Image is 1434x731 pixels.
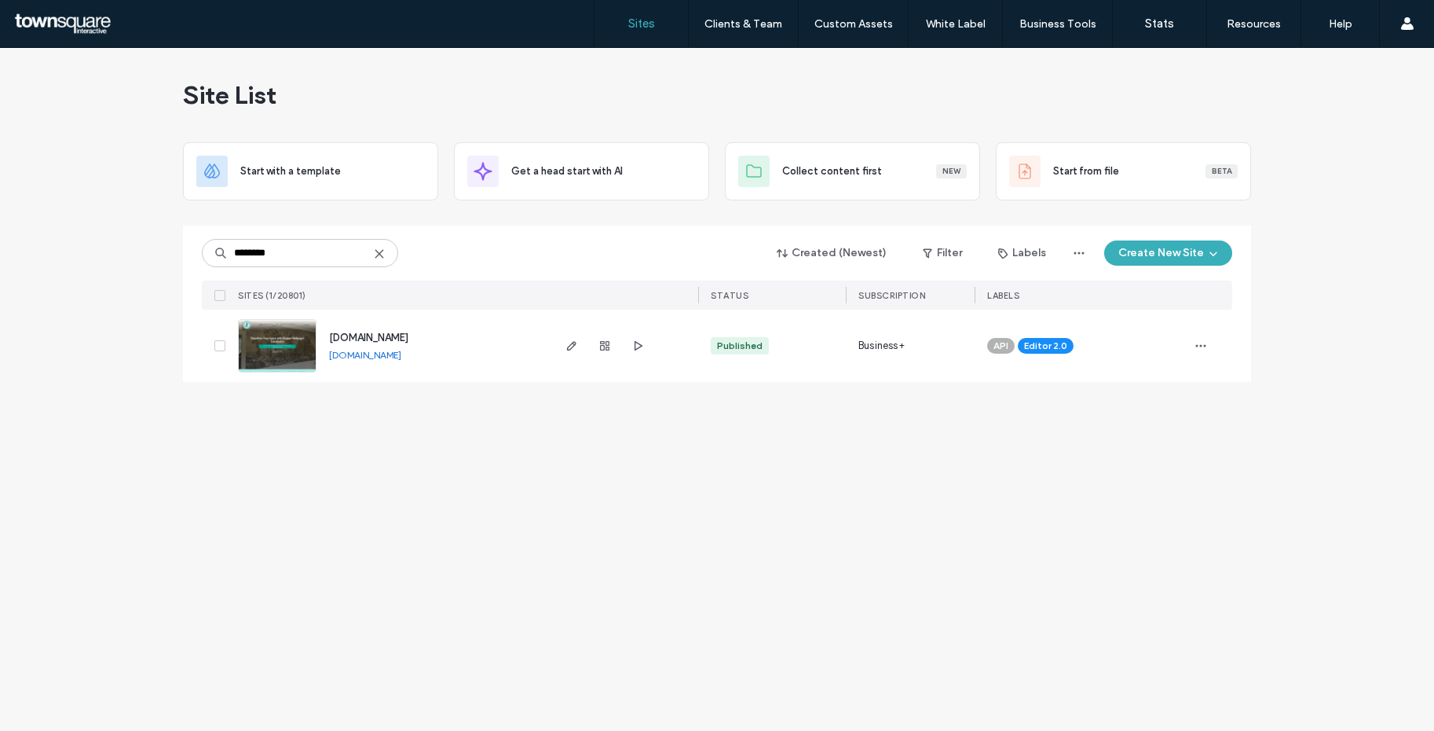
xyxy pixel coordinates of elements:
span: Start with a template [240,163,341,179]
span: SITES (1/20801) [238,290,306,301]
div: Get a head start with AI [454,142,709,200]
label: Clients & Team [704,17,782,31]
div: New [936,164,967,178]
label: Stats [1145,17,1174,31]
label: Custom Assets [814,17,893,31]
span: Collect content first [782,163,882,179]
div: Start with a template [183,142,438,200]
div: Start from fileBeta [996,142,1251,200]
span: Start from file [1053,163,1119,179]
a: [DOMAIN_NAME] [329,349,401,361]
div: Beta [1205,164,1238,178]
span: LABELS [987,290,1019,301]
label: Business Tools [1019,17,1096,31]
div: Collect content firstNew [725,142,980,200]
button: Filter [907,241,978,266]
span: SUBSCRIPTION [858,290,925,301]
span: Get a head start with AI [511,163,623,179]
label: Sites [628,17,655,31]
a: [DOMAIN_NAME] [329,332,408,343]
div: Published [717,339,763,353]
label: White Label [926,17,986,31]
button: Create New Site [1104,241,1232,266]
span: Editor 2.0 [1024,339,1067,353]
button: Labels [984,241,1060,266]
span: API [993,339,1008,353]
button: Created (Newest) [763,241,901,266]
span: Business+ [858,338,905,354]
span: Site List [183,79,276,111]
span: STATUS [711,290,748,301]
label: Resources [1227,17,1281,31]
label: Help [1329,17,1352,31]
